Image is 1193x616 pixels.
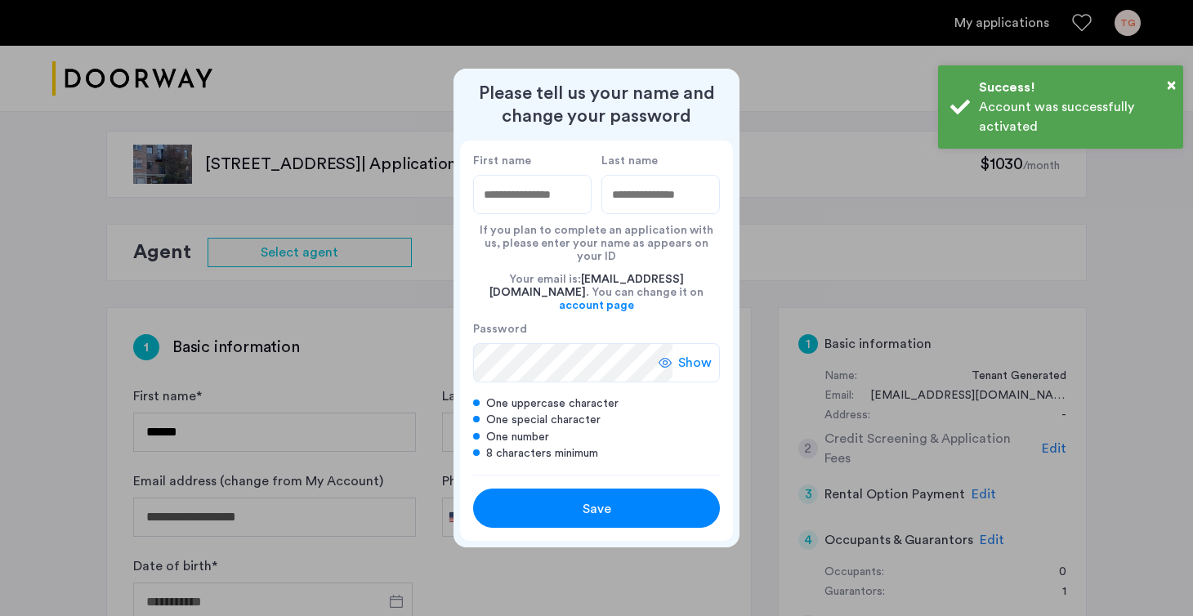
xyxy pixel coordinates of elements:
h2: Please tell us your name and change your password [460,82,733,127]
button: Close [1167,73,1176,97]
div: Your email is: . You can change it on [473,263,720,322]
button: button [473,489,720,528]
a: account page [559,299,634,312]
span: [EMAIL_ADDRESS][DOMAIN_NAME] [489,274,684,298]
span: Show [678,353,712,373]
div: One special character [473,412,720,428]
label: Last name [601,154,720,168]
div: Success! [979,78,1171,97]
div: One uppercase character [473,395,720,412]
div: Account was successfully activated [979,97,1171,136]
label: Password [473,322,672,337]
div: 8 characters minimum [473,445,720,462]
div: If you plan to complete an application with us, please enter your name as appears on your ID [473,214,720,263]
iframe: chat widget [1124,551,1177,600]
span: Save [583,499,611,519]
div: One number [473,429,720,445]
span: × [1167,77,1176,93]
label: First name [473,154,592,168]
